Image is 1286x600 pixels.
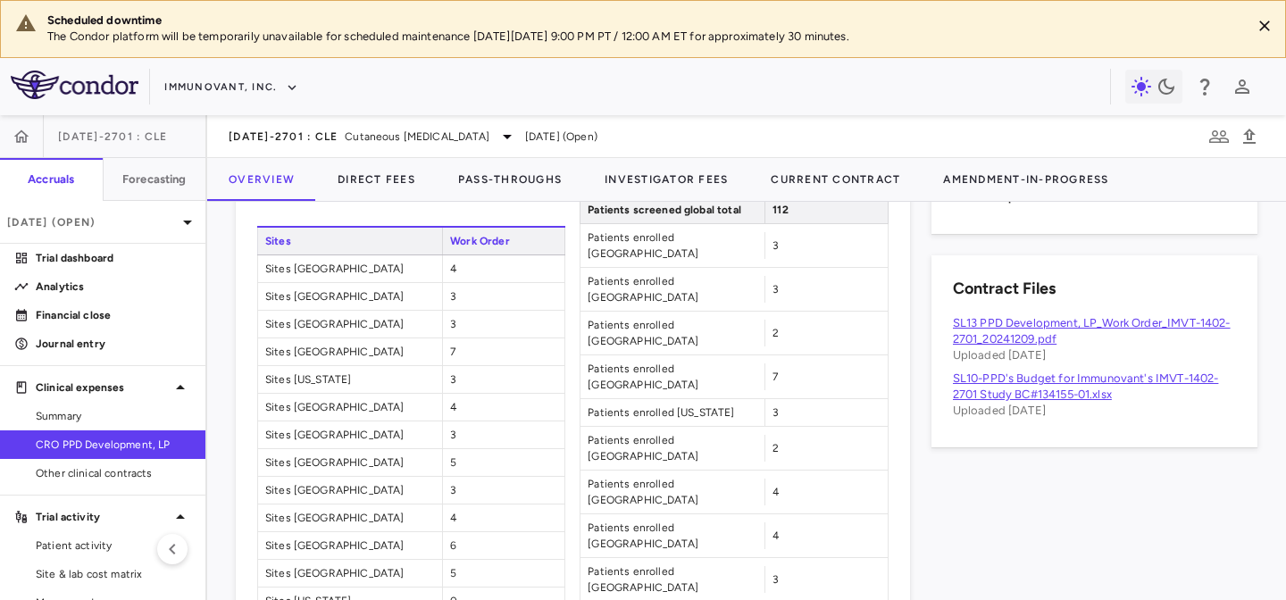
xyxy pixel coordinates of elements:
[450,512,456,524] span: 4
[258,532,442,559] span: Sites [GEOGRAPHIC_DATA]
[953,277,1056,301] h6: Contract Files
[36,307,191,323] p: Financial close
[772,573,779,586] span: 3
[258,255,442,282] span: Sites [GEOGRAPHIC_DATA]
[583,158,749,201] button: Investigator Fees
[229,129,338,144] span: [DATE]-2701 : CLE
[450,539,456,552] span: 6
[11,71,138,99] img: logo-full-SnFGN8VE.png
[36,509,170,525] p: Trial activity
[772,204,788,216] span: 112
[525,129,597,145] span: [DATE] (Open)
[164,73,298,102] button: Immunovant, Inc.
[450,346,455,358] span: 7
[437,158,583,201] button: Pass-Throughs
[47,29,1237,45] p: The Condor platform will be temporarily unavailable for scheduled maintenance [DATE][DATE] 9:00 P...
[580,196,764,223] span: Patients screened global total
[7,214,177,230] p: [DATE] (Open)
[450,567,456,579] span: 5
[258,449,442,476] span: Sites [GEOGRAPHIC_DATA]
[953,403,1236,419] p: Uploaded [DATE]
[922,158,1130,201] button: Amendment-In-Progress
[442,228,565,254] span: Work Order
[258,394,442,421] span: Sites [GEOGRAPHIC_DATA]
[953,371,1219,401] a: SL10-PPD's Budget for Immunovant's IMVT-1402-2701 Study BC#134155-01.xlsx
[772,327,779,339] span: 2
[580,471,764,513] span: Patients enrolled [GEOGRAPHIC_DATA]
[450,456,456,469] span: 5
[450,401,456,413] span: 4
[450,290,456,303] span: 3
[772,239,779,252] span: 3
[450,318,456,330] span: 3
[36,279,191,295] p: Analytics
[772,406,779,419] span: 3
[316,158,437,201] button: Direct Fees
[345,129,489,145] span: Cutaneous [MEDICAL_DATA]
[122,171,187,187] h6: Forecasting
[36,537,191,554] span: Patient activity
[953,347,1236,363] p: Uploaded [DATE]
[580,514,764,557] span: Patients enrolled [GEOGRAPHIC_DATA]
[257,228,442,254] span: Sites
[207,158,316,201] button: Overview
[258,338,442,365] span: Sites [GEOGRAPHIC_DATA]
[580,224,764,267] span: Patients enrolled [GEOGRAPHIC_DATA]
[258,366,442,393] span: Sites [US_STATE]
[749,158,922,201] button: Current Contract
[450,262,456,275] span: 4
[772,486,779,498] span: 4
[772,529,779,542] span: 4
[258,283,442,310] span: Sites [GEOGRAPHIC_DATA]
[36,465,191,481] span: Other clinical contracts
[580,355,764,398] span: Patients enrolled [GEOGRAPHIC_DATA]
[450,484,456,496] span: 3
[36,437,191,453] span: CRO PPD Development, LP
[36,336,191,352] p: Journal entry
[58,129,167,144] span: [DATE]-2701 : CLE
[772,442,779,454] span: 2
[258,311,442,337] span: Sites [GEOGRAPHIC_DATA]
[580,427,764,470] span: Patients enrolled [GEOGRAPHIC_DATA]
[580,268,764,311] span: Patients enrolled [GEOGRAPHIC_DATA]
[772,283,779,296] span: 3
[36,408,191,424] span: Summary
[772,371,778,383] span: 7
[258,504,442,531] span: Sites [GEOGRAPHIC_DATA]
[450,429,456,441] span: 3
[36,379,170,396] p: Clinical expenses
[258,421,442,448] span: Sites [GEOGRAPHIC_DATA]
[36,566,191,582] span: Site & lab cost matrix
[580,312,764,354] span: Patients enrolled [GEOGRAPHIC_DATA]
[953,316,1231,346] a: SL13 PPD Development, LP_Work Order_IMVT-1402-2701_20241209.pdf
[47,12,1237,29] div: Scheduled downtime
[580,399,764,426] span: Patients enrolled [US_STATE]
[258,560,442,587] span: Sites [GEOGRAPHIC_DATA]
[1251,12,1278,39] button: Close
[450,373,456,386] span: 3
[28,171,74,187] h6: Accruals
[258,477,442,504] span: Sites [GEOGRAPHIC_DATA]
[36,250,191,266] p: Trial dashboard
